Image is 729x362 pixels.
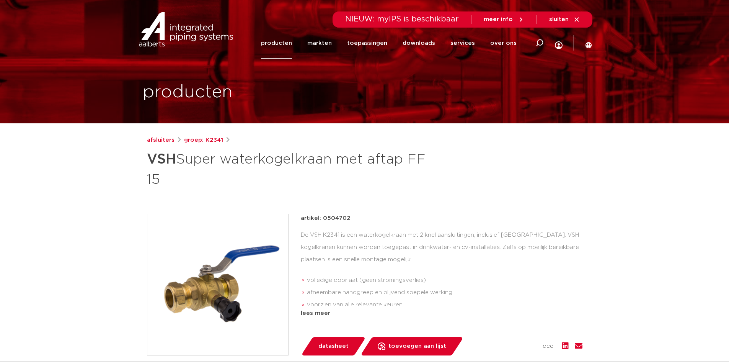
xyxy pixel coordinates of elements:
li: volledige doorlaat (geen stromingsverlies) [307,274,582,287]
a: afsluiters [147,136,175,145]
a: datasheet [301,337,366,355]
strong: VSH [147,152,176,166]
p: artikel: 0504702 [301,214,351,223]
span: deel: [543,342,556,351]
a: over ons [490,28,517,59]
nav: Menu [261,28,517,59]
a: groep: K2341 [184,136,223,145]
div: my IPS [555,25,563,61]
div: De VSH K2341 is een waterkogelkraan met 2 knel aansluitingen, inclusief [GEOGRAPHIC_DATA]. VSH ko... [301,229,582,306]
img: Product Image for VSH Super waterkogelkraan met aftap FF 15 [147,214,288,355]
div: lees meer [301,309,582,318]
li: afneembare handgreep en blijvend soepele werking [307,287,582,299]
span: sluiten [549,16,569,22]
a: meer info [484,16,524,23]
a: sluiten [549,16,580,23]
span: datasheet [318,340,349,352]
a: markten [307,28,332,59]
a: downloads [403,28,435,59]
a: services [450,28,475,59]
span: meer info [484,16,513,22]
a: producten [261,28,292,59]
span: NIEUW: myIPS is beschikbaar [345,15,459,23]
span: toevoegen aan lijst [388,340,446,352]
h1: producten [143,80,233,105]
a: toepassingen [347,28,387,59]
li: voorzien van alle relevante keuren [307,299,582,311]
h1: Super waterkogelkraan met aftap FF 15 [147,148,434,189]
